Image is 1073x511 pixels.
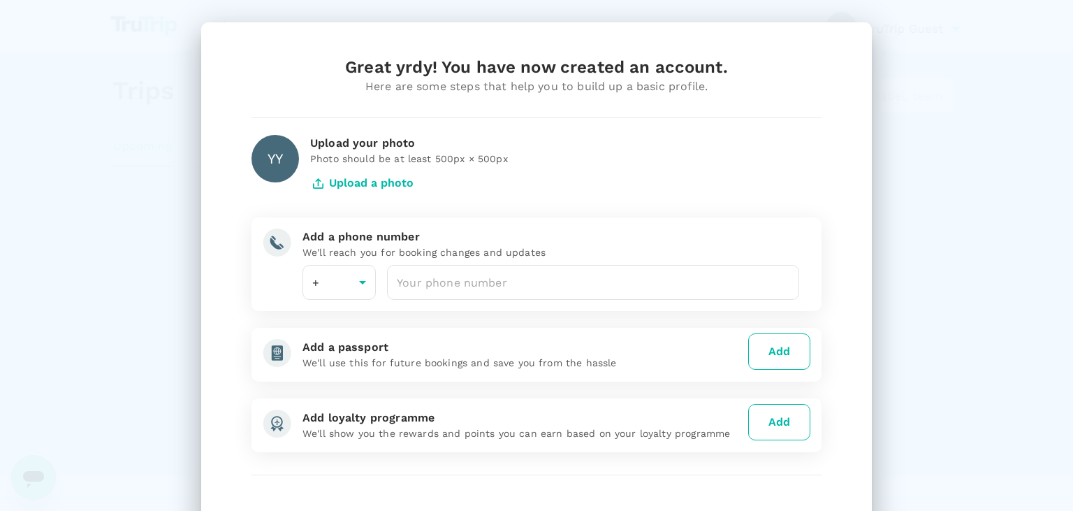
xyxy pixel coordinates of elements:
[302,245,799,259] p: We'll reach you for booking changes and updates
[310,166,414,201] button: Upload a photo
[748,404,810,440] button: Add
[302,265,376,300] div: +
[263,339,291,367] img: add-passport
[302,356,743,370] p: We'll use this for future bookings and save you from the hassle
[387,265,799,300] input: Your phone number
[310,135,822,152] div: Upload your photo
[310,152,822,166] p: Photo should be at least 500px × 500px
[263,229,291,257] img: add-phone-number
[302,229,799,245] div: Add a phone number
[312,276,319,289] span: +
[302,339,743,356] div: Add a passport
[251,135,299,182] div: YY
[263,410,291,438] img: add-loyalty
[251,56,822,78] div: Great yrdy! You have now created an account.
[251,78,822,95] div: Here are some steps that help you to build up a basic profile.
[748,333,810,370] button: Add
[302,426,743,440] p: We'll show you the rewards and points you can earn based on your loyalty programme
[302,410,743,426] div: Add loyalty programme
